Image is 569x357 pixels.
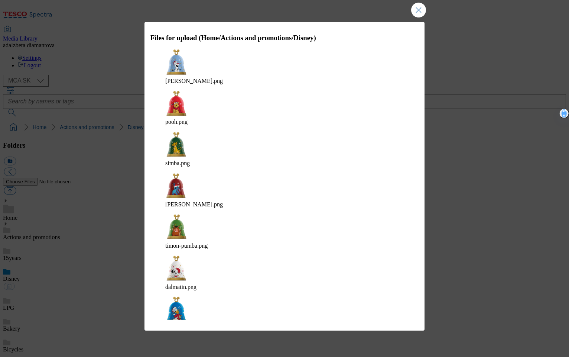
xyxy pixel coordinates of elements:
figcaption: [PERSON_NAME].png [165,201,404,208]
img: preview [165,173,188,200]
img: preview [165,255,188,282]
img: preview [165,214,188,241]
img: preview [165,90,188,118]
h3: Files for upload (Home/Actions and promotions/Disney) [150,34,419,42]
figcaption: dalmatin.png [165,284,404,290]
div: Modal [144,22,425,331]
figcaption: pooh.png [165,119,404,125]
button: Close Modal [411,3,426,17]
figcaption: simba.png [165,160,404,167]
img: preview [165,131,188,158]
figcaption: timon-pumba.png [165,242,404,249]
img: preview [165,49,188,76]
figcaption: [PERSON_NAME].png [165,78,404,84]
img: preview [165,296,188,324]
